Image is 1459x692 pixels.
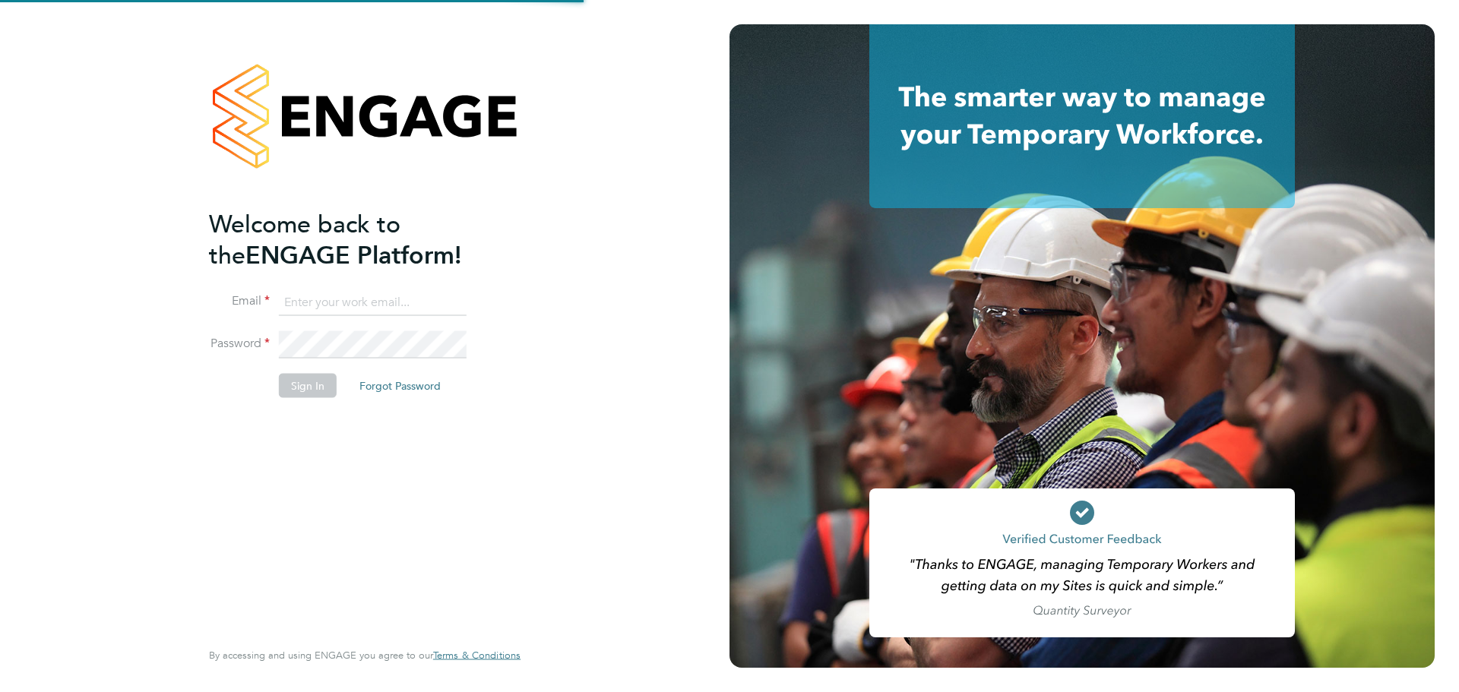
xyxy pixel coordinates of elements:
label: Email [209,293,270,309]
span: Terms & Conditions [433,649,521,662]
h2: ENGAGE Platform! [209,208,505,270]
label: Password [209,336,270,352]
button: Sign In [279,374,337,398]
span: By accessing and using ENGAGE you agree to our [209,649,521,662]
input: Enter your work email... [279,289,467,316]
button: Forgot Password [347,374,453,398]
a: Terms & Conditions [433,649,521,662]
span: Welcome back to the [209,209,400,270]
